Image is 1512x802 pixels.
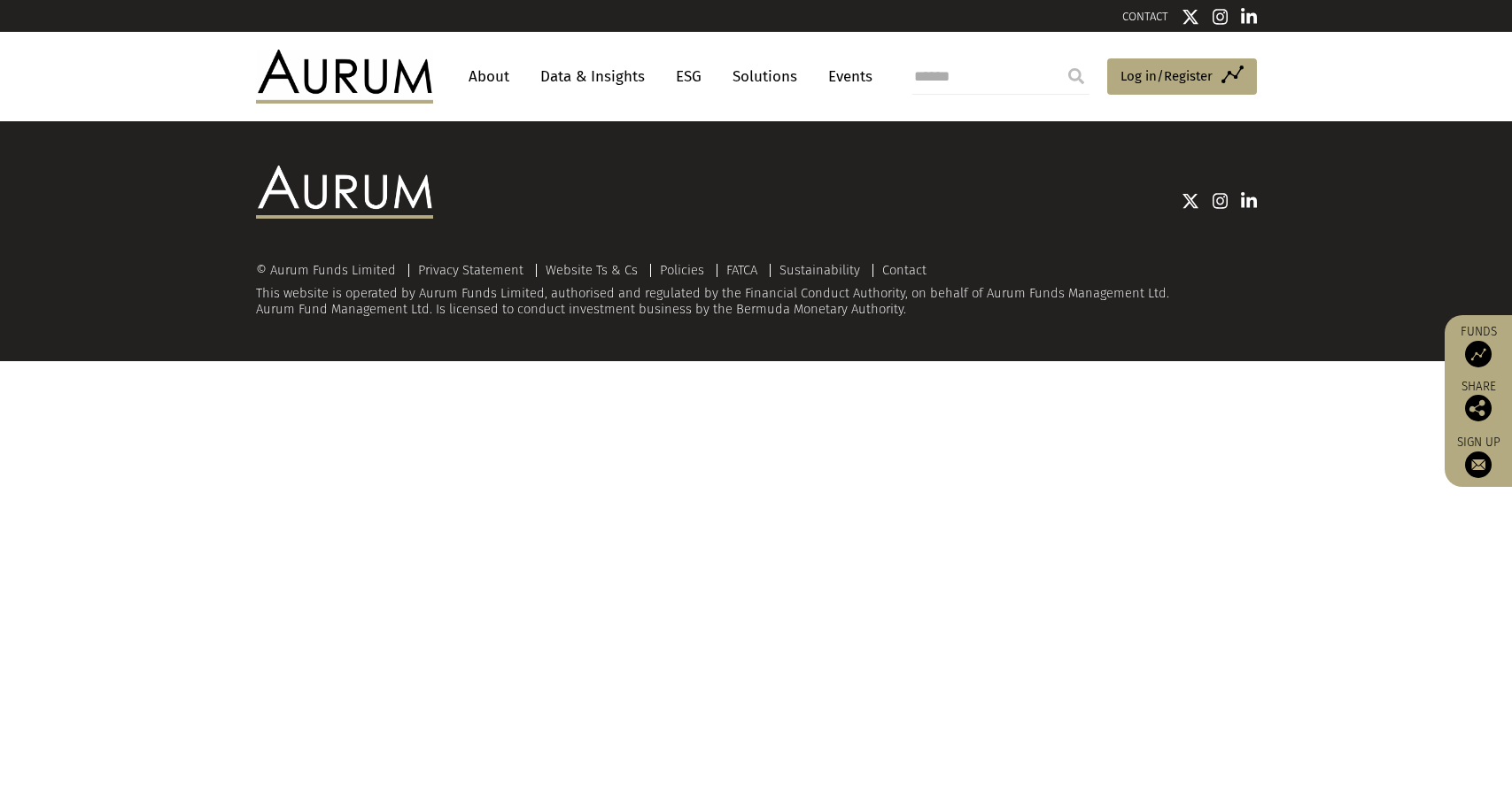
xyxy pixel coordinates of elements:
a: Events [819,60,872,93]
img: Access Funds [1465,341,1492,367]
img: Linkedin icon [1241,192,1257,210]
div: This website is operated by Aurum Funds Limited, authorised and regulated by the Financial Conduc... [256,263,1257,317]
a: Log in/Register [1107,58,1257,96]
a: ESG [667,60,710,93]
img: Aurum Logo [256,166,433,219]
img: Twitter icon [1182,8,1199,26]
img: Aurum [256,50,433,103]
span: Log in/Register [1120,66,1213,87]
img: Instagram icon [1213,192,1229,210]
input: Submit [1058,58,1094,94]
a: CONTACT [1122,10,1168,23]
img: Twitter icon [1182,192,1199,210]
a: Sustainability [779,262,860,278]
img: Instagram icon [1213,8,1229,26]
a: Contact [882,262,927,278]
a: About [460,60,518,93]
a: Policies [660,262,704,278]
a: Funds [1454,324,1503,367]
a: Privacy Statement [418,262,523,278]
a: FATCA [726,262,757,278]
a: Solutions [724,60,806,93]
a: Website Ts & Cs [546,262,638,278]
div: © Aurum Funds Limited [256,264,405,277]
img: Linkedin icon [1241,8,1257,26]
a: Data & Insights [531,60,654,93]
